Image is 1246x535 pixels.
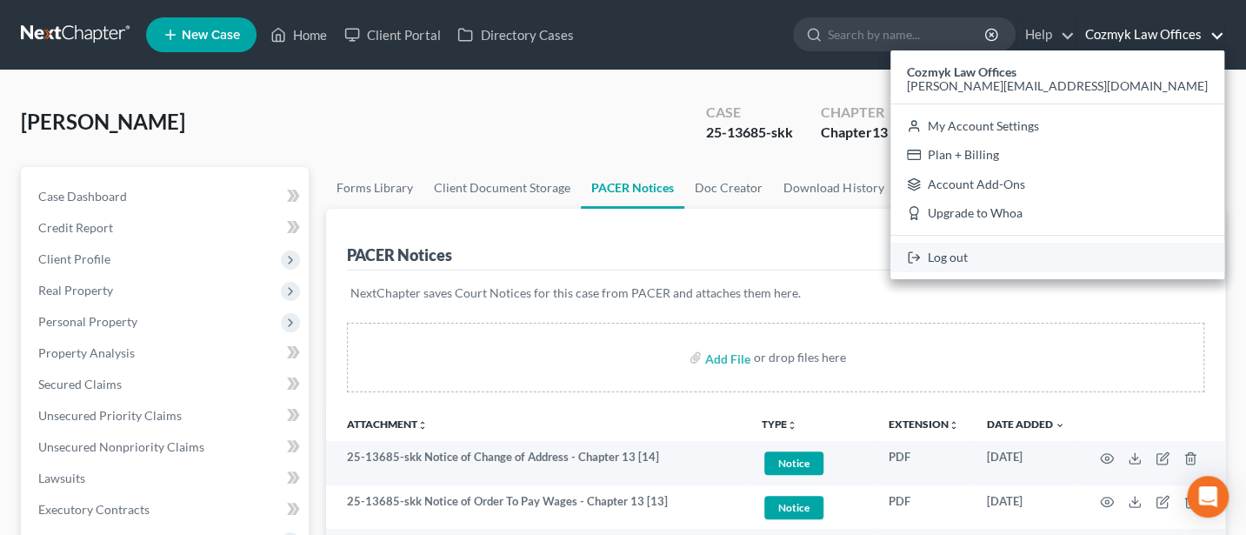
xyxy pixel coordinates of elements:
[326,167,423,209] a: Forms Library
[907,78,1208,93] span: [PERSON_NAME][EMAIL_ADDRESS][DOMAIN_NAME]
[821,103,888,123] div: Chapter
[24,212,309,244] a: Credit Report
[347,244,452,265] div: PACER Notices
[762,493,861,522] a: Notice
[38,408,182,423] span: Unsecured Priority Claims
[907,64,1016,79] strong: Cozmyk Law Offices
[949,420,959,431] i: unfold_more
[890,170,1224,199] a: Account Add-Ons
[872,124,888,140] span: 13
[21,109,185,134] span: [PERSON_NAME]
[38,471,85,485] span: Lawsuits
[973,441,1079,485] td: [DATE]
[38,189,127,204] span: Case Dashboard
[326,485,748,530] td: 25-13685-skk Notice of Order To Pay Wages - Chapter 13 [13]
[24,494,309,525] a: Executory Contracts
[762,419,797,431] button: TYPEunfold_more
[787,420,797,431] i: unfold_more
[417,420,428,431] i: unfold_more
[684,167,773,209] a: Doc Creator
[336,19,449,50] a: Client Portal
[889,418,959,431] a: Extensionunfold_more
[38,502,150,517] span: Executory Contracts
[24,369,309,400] a: Secured Claims
[764,496,823,519] span: Notice
[821,123,888,143] div: Chapter
[706,103,793,123] div: Case
[1187,476,1229,518] div: Open Intercom Messenger
[423,167,581,209] a: Client Document Storage
[24,463,309,494] a: Lawsuits
[973,485,1079,530] td: [DATE]
[890,243,1224,272] a: Log out
[890,111,1224,141] a: My Account Settings
[24,181,309,212] a: Case Dashboard
[449,19,582,50] a: Directory Cases
[875,485,973,530] td: PDF
[890,50,1224,279] div: Cozmyk Law Offices
[326,441,748,485] td: 25-13685-skk Notice of Change of Address - Chapter 13 [14]
[24,338,309,369] a: Property Analysis
[1055,420,1065,431] i: expand_more
[706,123,793,143] div: 25-13685-skk
[875,441,973,485] td: PDF
[24,431,309,463] a: Unsecured Nonpriority Claims
[38,220,113,235] span: Credit Report
[38,283,113,298] span: Real Property
[38,345,135,360] span: Property Analysis
[1076,19,1224,50] a: Cozmyk Law Offices
[762,449,861,478] a: Notice
[182,29,240,42] span: New Case
[987,418,1065,431] a: Date Added expand_more
[38,377,122,391] span: Secured Claims
[1016,19,1075,50] a: Help
[347,418,428,431] a: Attachmentunfold_more
[890,199,1224,229] a: Upgrade to Whoa
[24,400,309,431] a: Unsecured Priority Claims
[581,167,684,209] a: PACER Notices
[754,349,846,366] div: or drop files here
[764,451,823,475] span: Notice
[38,439,204,454] span: Unsecured Nonpriority Claims
[828,18,987,50] input: Search by name...
[773,167,894,209] a: Download History
[890,140,1224,170] a: Plan + Billing
[350,284,1201,302] p: NextChapter saves Court Notices for this case from PACER and attaches them here.
[38,314,137,329] span: Personal Property
[262,19,336,50] a: Home
[38,251,110,266] span: Client Profile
